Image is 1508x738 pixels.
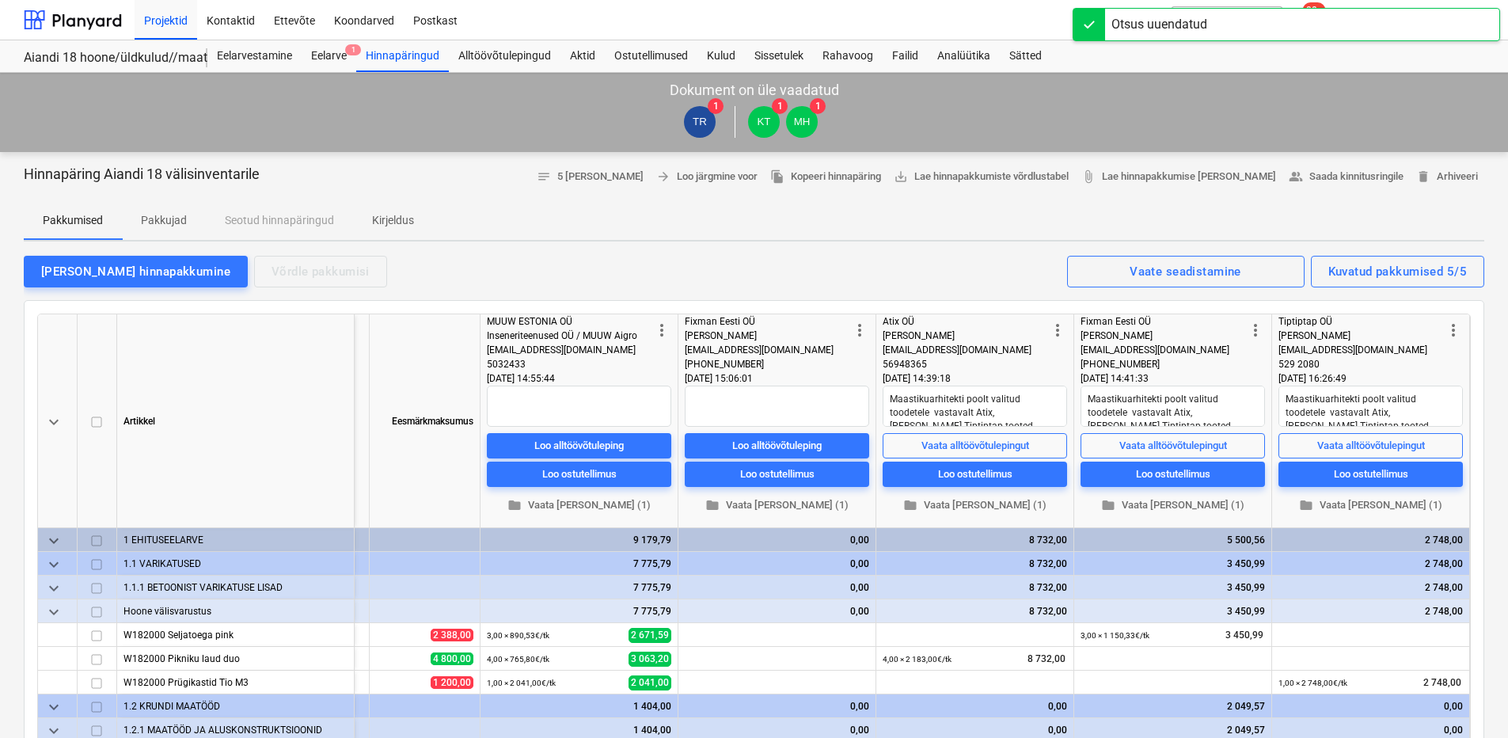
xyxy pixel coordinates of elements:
[883,552,1067,576] div: 8 732,00
[685,599,869,623] div: 0,00
[745,40,813,72] a: Sissetulek
[685,552,869,576] div: 0,00
[685,576,869,599] div: 0,00
[1119,436,1227,455] div: Vaata alltöövõtulepingut
[123,647,348,670] div: W182000 Pikniku laud duo
[670,81,839,100] p: Dokument on üle vaadatud
[487,344,636,356] span: [EMAIL_ADDRESS][DOMAIN_NAME]
[123,552,348,575] div: 1.1 VARIKATUSED
[302,40,356,72] div: Eelarve
[685,357,850,371] div: [PHONE_NUMBER]
[534,436,624,455] div: Loo alltöövõtuleping
[883,528,1067,552] div: 8 732,00
[356,40,449,72] div: Hinnapäringud
[1334,465,1408,483] div: Loo ostutellimus
[883,576,1067,599] div: 8 732,00
[1278,344,1427,356] span: [EMAIL_ADDRESS][DOMAIN_NAME]
[487,493,671,518] button: Vaata [PERSON_NAME] (1)
[883,694,1067,718] div: 0,00
[302,40,356,72] a: Eelarve1
[685,344,834,356] span: [EMAIL_ADDRESS][DOMAIN_NAME]
[629,652,671,667] span: 3 063,20
[1000,40,1051,72] div: Sätted
[487,371,671,386] div: [DATE] 14:55:44
[1081,528,1265,552] div: 5 500,56
[697,40,745,72] div: Kulud
[123,528,348,551] div: 1 EHITUSEELARVE
[928,40,1000,72] a: Analüütika
[883,344,1031,356] span: [EMAIL_ADDRESS][DOMAIN_NAME]
[770,168,881,186] span: Kopeeri hinnapäring
[1278,599,1463,623] div: 2 748,00
[629,675,671,690] span: 2 041,00
[1067,256,1305,287] button: Vaate seadistamine
[449,40,560,72] a: Alltöövõtulepingud
[44,603,63,622] span: keyboard_arrow_down
[487,314,652,329] div: MUUW ESTONIA OÜ
[656,168,758,186] span: Loo järgmine voor
[1444,321,1463,340] span: more_vert
[656,169,670,184] span: arrow_forward
[487,433,671,458] button: Loo alltöövõtuleping
[1081,329,1246,343] div: [PERSON_NAME]
[685,528,869,552] div: 0,00
[1111,15,1207,34] div: Otsus uuendatud
[44,698,63,717] span: keyboard_arrow_down
[1081,344,1229,356] span: [EMAIL_ADDRESS][DOMAIN_NAME]
[1422,676,1463,690] span: 2 748,00
[123,576,348,599] div: 1.1.1 BETOONIST VARIKATUSE LISAD
[372,212,414,229] p: Kirjeldus
[887,165,1075,189] a: Lae hinnapakkumiste võrdlustabel
[207,40,302,72] div: Eelarvestamine
[685,314,850,329] div: Fixman Eesti OÜ
[1278,552,1463,576] div: 2 748,00
[1278,371,1463,386] div: [DATE] 16:26:49
[691,496,863,515] span: Vaata [PERSON_NAME] (1)
[1278,433,1463,458] button: Vaata alltöövõtulepingut
[883,371,1067,386] div: [DATE] 14:39:18
[1416,168,1478,186] span: Arhiveeri
[487,599,671,623] div: 7 775,79
[1278,528,1463,552] div: 2 748,00
[1246,321,1265,340] span: more_vert
[123,694,348,717] div: 1.2 KRUNDI MAATÖÖD
[894,168,1069,186] span: Lae hinnapakkumiste võrdlustabel
[141,212,187,229] p: Pakkujad
[1328,261,1467,282] div: Kuvatud pakkumised 5/5
[1026,652,1067,666] span: 8 732,00
[740,465,815,483] div: Loo ostutellimus
[1278,357,1444,371] div: 529 2080
[1311,256,1484,287] button: Kuvatud pakkumised 5/5
[487,655,549,664] small: 4,00 × 765,80€ / tk
[44,531,63,550] span: keyboard_arrow_down
[44,413,63,432] span: keyboard_arrow_down
[542,465,617,483] div: Loo ostutellimus
[883,433,1067,458] button: Vaata alltöövõtulepingut
[650,165,764,189] button: Loo järgmine voor
[894,169,908,184] span: save_alt
[685,493,869,518] button: Vaata [PERSON_NAME] (1)
[810,98,826,114] span: 1
[123,599,348,622] div: Hoone välisvarustus
[629,628,671,643] span: 2 671,59
[44,579,63,598] span: keyboard_arrow_down
[560,40,605,72] a: Aktid
[883,314,1048,329] div: Atix OÜ
[772,98,788,114] span: 1
[1081,314,1246,329] div: Fixman Eesti OÜ
[883,462,1067,487] button: Loo ostutellimus
[813,40,883,72] a: Rahavoog
[123,671,348,694] div: W182000 Prügikastid Tio M3
[1285,496,1457,515] span: Vaata [PERSON_NAME] (1)
[431,652,473,665] span: 4 800,00
[1429,662,1508,738] iframe: Chat Widget
[605,40,697,72] a: Ostutellimused
[1081,433,1265,458] button: Vaata alltöövõtulepingut
[431,676,473,689] span: 1 200,00
[1282,165,1410,189] button: Saada kinnitusringile
[487,631,549,640] small: 3,00 × 890,53€ / tk
[1130,261,1241,282] div: Vaate seadistamine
